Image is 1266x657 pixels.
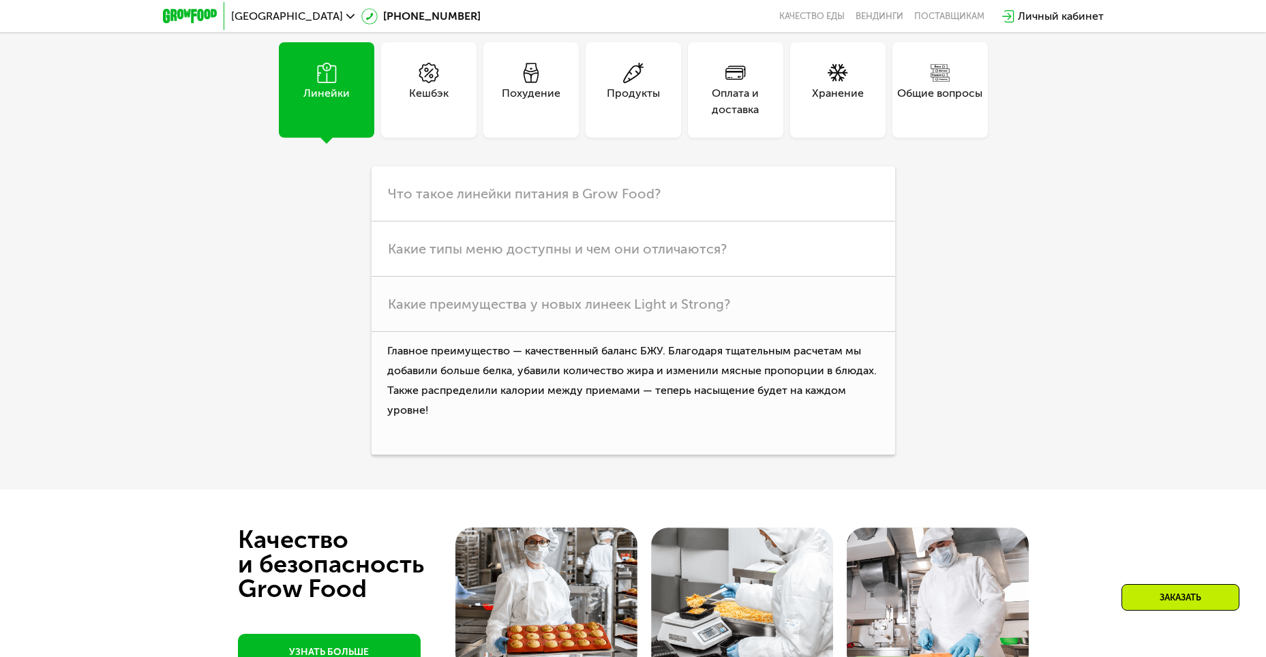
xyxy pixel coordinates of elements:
[388,296,730,312] span: Какие преимущества у новых линеек Light и Strong?
[1121,584,1239,611] div: Заказать
[238,528,474,601] div: Качество и безопасность Grow Food
[607,85,660,118] div: Продукты
[914,11,984,22] div: поставщикам
[409,85,449,118] div: Кешбэк
[897,85,982,118] div: Общие вопросы
[388,185,661,202] span: Что такое линейки питания в Grow Food?
[361,8,481,25] a: [PHONE_NUMBER]
[303,85,350,118] div: Линейки
[856,11,903,22] a: Вендинги
[812,85,864,118] div: Хранение
[388,241,727,257] span: Какие типы меню доступны и чем они отличаются?
[688,85,783,118] div: Оплата и доставка
[502,85,560,118] div: Похудение
[372,332,895,455] p: Главное преимущество — качественный баланс БЖУ. Благодаря тщательным расчетам мы добавили больше ...
[231,11,343,22] span: [GEOGRAPHIC_DATA]
[779,11,845,22] a: Качество еды
[1018,8,1104,25] div: Личный кабинет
